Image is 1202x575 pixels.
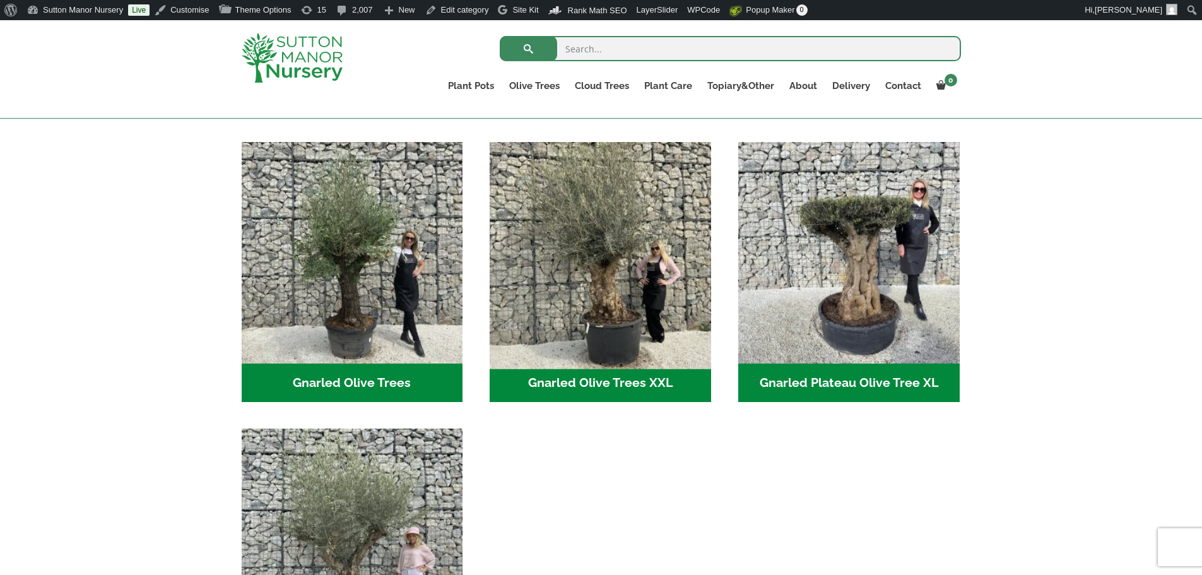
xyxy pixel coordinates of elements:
[738,142,960,402] a: Visit product category Gnarled Plateau Olive Tree XL
[567,77,637,95] a: Cloud Trees
[512,5,538,15] span: Site Kit
[929,77,961,95] a: 0
[945,74,957,86] span: 0
[502,77,567,95] a: Olive Trees
[637,77,700,95] a: Plant Care
[440,77,502,95] a: Plant Pots
[738,364,960,403] h2: Gnarled Plateau Olive Tree XL
[128,4,150,16] a: Live
[490,364,711,403] h2: Gnarled Olive Trees XXL
[825,77,878,95] a: Delivery
[242,33,343,83] img: logo
[242,142,463,402] a: Visit product category Gnarled Olive Trees
[242,142,463,364] img: Gnarled Olive Trees
[500,36,961,61] input: Search...
[738,142,960,364] img: Gnarled Plateau Olive Tree XL
[485,136,717,369] img: Gnarled Olive Trees XXL
[568,6,627,15] span: Rank Math SEO
[242,364,463,403] h2: Gnarled Olive Trees
[490,142,711,402] a: Visit product category Gnarled Olive Trees XXL
[782,77,825,95] a: About
[700,77,782,95] a: Topiary&Other
[1095,5,1162,15] span: [PERSON_NAME]
[878,77,929,95] a: Contact
[796,4,808,16] span: 0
